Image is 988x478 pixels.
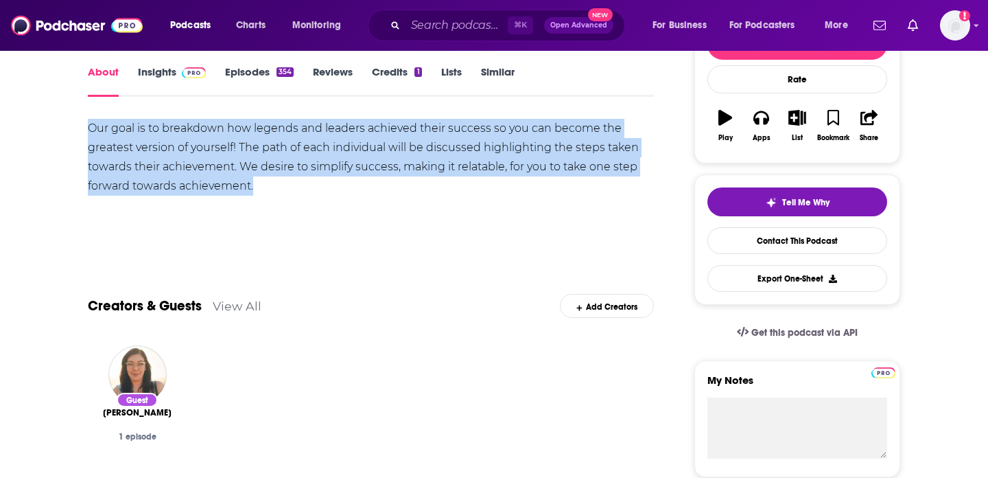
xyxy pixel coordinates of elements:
[817,134,849,142] div: Bookmark
[213,299,261,313] a: View All
[441,65,462,97] a: Lists
[871,365,895,378] a: Pro website
[707,187,887,216] button: tell me why sparkleTell Me Why
[940,10,970,41] img: User Profile
[726,316,869,350] a: Get this podcast via API
[588,8,613,21] span: New
[815,14,865,36] button: open menu
[292,16,341,35] span: Monitoring
[405,14,508,36] input: Search podcasts, credits, & more...
[544,17,613,34] button: Open AdvancedNew
[825,16,848,35] span: More
[88,65,119,97] a: About
[729,16,795,35] span: For Podcasters
[277,67,294,77] div: 354
[720,14,815,36] button: open menu
[707,101,743,150] button: Play
[959,10,970,21] svg: Add a profile image
[707,227,887,254] a: Contact This Podcast
[103,407,172,418] span: [PERSON_NAME]
[508,16,533,34] span: ⌘ K
[792,134,803,142] div: List
[414,67,421,77] div: 1
[481,65,515,97] a: Similar
[871,367,895,378] img: Podchaser Pro
[707,265,887,292] button: Export One-Sheet
[182,67,206,78] img: Podchaser Pro
[138,65,206,97] a: InsightsPodchaser Pro
[227,14,274,36] a: Charts
[868,14,891,37] a: Show notifications dropdown
[782,197,830,208] span: Tell Me Why
[225,65,294,97] a: Episodes354
[117,393,158,407] div: Guest
[860,134,878,142] div: Share
[11,12,143,38] img: Podchaser - Follow, Share and Rate Podcasts
[753,134,771,142] div: Apps
[751,327,858,339] span: Get this podcast via API
[99,432,176,442] div: 1 episode
[372,65,421,97] a: Credits1
[643,14,724,36] button: open menu
[815,101,851,150] button: Bookmark
[851,101,887,150] button: Share
[283,14,359,36] button: open menu
[940,10,970,41] button: Show profile menu
[161,14,228,36] button: open menu
[170,16,211,35] span: Podcasts
[652,16,707,35] span: For Business
[313,65,353,97] a: Reviews
[236,16,266,35] span: Charts
[108,345,167,404] img: Amanda Golka
[88,297,202,315] a: Creators & Guests
[743,101,779,150] button: Apps
[718,134,733,142] div: Play
[550,22,607,29] span: Open Advanced
[103,407,172,418] a: Amanda Golka
[902,14,924,37] a: Show notifications dropdown
[766,197,777,208] img: tell me why sparkle
[88,119,654,196] div: Our goal is to breakdown how legends and leaders achieved their success so you can become the gre...
[707,374,887,398] label: My Notes
[381,10,638,41] div: Search podcasts, credits, & more...
[560,294,654,318] div: Add Creators
[940,10,970,41] span: Logged in as zeke_lerner
[707,65,887,93] div: Rate
[779,101,815,150] button: List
